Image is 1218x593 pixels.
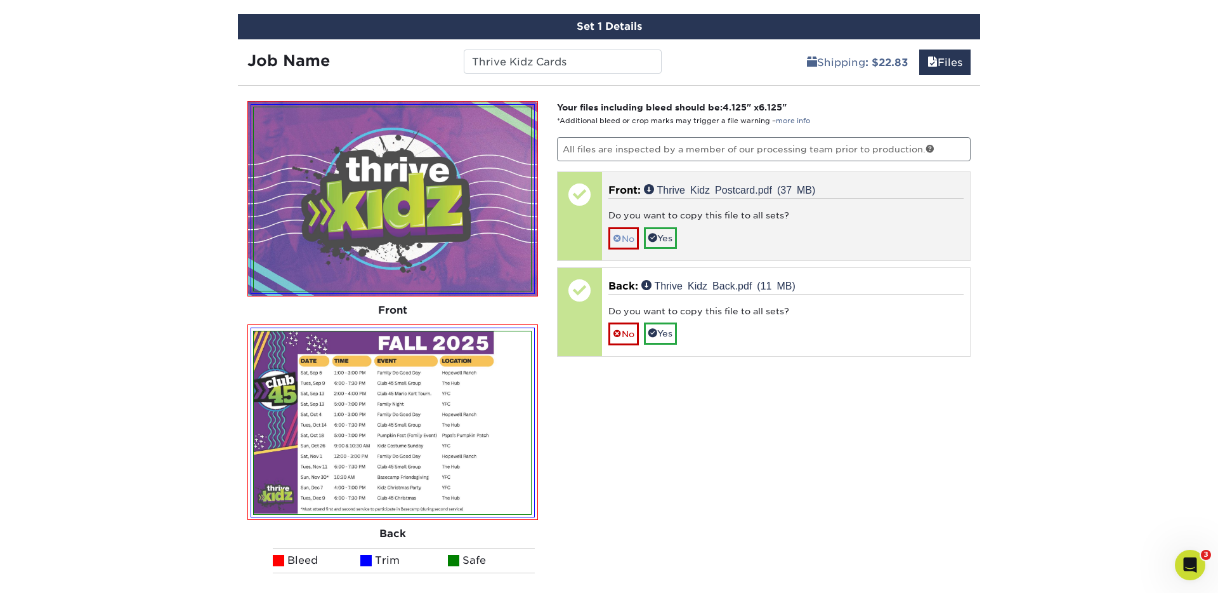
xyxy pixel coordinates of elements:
span: files [927,57,938,69]
div: Set 1 Details [238,14,980,39]
a: Yes [644,227,677,249]
a: No [608,323,639,345]
span: 4.125 [723,102,747,112]
a: No [608,227,639,250]
strong: Job Name [247,51,330,70]
span: Back: [608,280,638,292]
iframe: Google Customer Reviews [3,554,108,589]
a: Yes [644,323,677,344]
strong: Your files including bleed should be: " x " [557,102,787,112]
a: more info [776,117,810,125]
span: Front: [608,184,641,196]
a: Thrive Kidz Postcard.pdf (37 MB) [644,184,816,194]
li: Bleed [273,548,360,573]
a: Shipping: $22.83 [799,50,916,75]
a: Thrive Kidz Back.pdf (11 MB) [641,280,796,290]
div: Do you want to copy this file to all sets? [608,209,964,227]
small: *Additional bleed or crop marks may trigger a file warning – [557,117,810,125]
span: 6.125 [759,102,782,112]
li: Safe [448,548,535,573]
li: Trim [360,548,448,573]
b: : $22.83 [865,57,908,69]
div: Back [247,520,538,548]
iframe: Intercom live chat [1175,550,1205,580]
div: Front [247,296,538,324]
div: Do you want to copy this file to all sets? [608,305,964,323]
span: 3 [1201,550,1211,560]
p: All files are inspected by a member of our processing team prior to production. [557,137,971,161]
a: Files [919,50,971,75]
span: shipping [807,57,817,69]
input: Enter a job name [464,50,661,74]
